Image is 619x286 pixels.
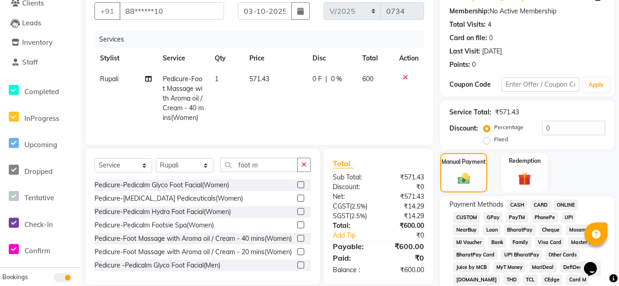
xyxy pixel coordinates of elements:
[483,225,501,235] span: Loan
[495,107,519,117] div: ₹571.43
[449,124,478,133] div: Discount:
[449,60,470,70] div: Points:
[453,237,484,248] span: MI Voucher
[94,261,220,270] div: Pedicure -Pedicalm Glyco Foot Facial(Men)
[454,172,474,186] img: _cash.svg
[449,47,480,56] div: Last Visit:
[94,234,292,244] div: Pedicure-Foot Massage with Aroma oil / Cream - 40 mins(Women)
[157,48,209,69] th: Service
[378,221,431,231] div: ₹600.00
[482,47,502,56] div: [DATE]
[220,158,298,172] input: Search or Scan
[362,75,373,83] span: 600
[453,212,480,223] span: CUSTOM
[583,78,609,92] button: Apply
[561,212,576,223] span: UPI
[378,252,431,263] div: ₹0
[560,262,587,273] span: DefiDeal
[249,75,269,83] span: 571.43
[119,2,224,20] input: Search by Name/Mobile/Email/Code
[326,192,378,202] div: Net:
[378,202,431,211] div: ₹14.29
[2,18,78,29] a: Leads
[510,237,531,248] span: Family
[24,220,53,229] span: Check-In
[352,203,366,210] span: 2.5%
[568,237,603,248] span: Master Card
[331,74,342,84] span: 0 %
[326,221,378,231] div: Total:
[453,225,479,235] span: NearBuy
[2,57,78,68] a: Staff
[532,212,558,223] span: PhonePe
[546,250,580,260] span: Other Cards
[514,171,535,187] img: _gift.svg
[326,265,378,275] div: Balance :
[387,231,431,240] div: ₹0
[24,140,57,149] span: Upcoming
[2,37,78,48] a: Inventory
[94,220,214,230] div: Pedicure-Pedicalm Footsie Spa(Women)
[307,48,357,69] th: Disc
[94,207,231,217] div: Pedicure-Pedicalm Hydra Foot Facial(Women)
[326,211,378,221] div: ( )
[333,212,349,220] span: SGST
[100,75,118,83] span: Rupali
[378,192,431,202] div: ₹571.43
[95,31,431,48] div: Services
[325,74,327,84] span: |
[2,273,28,280] span: Bookings
[566,225,597,235] span: MosamBee
[24,193,54,202] span: Tentative
[566,274,589,285] span: Card M
[506,212,528,223] span: PayTM
[209,48,244,69] th: Qty
[449,107,491,117] div: Service Total:
[489,33,493,43] div: 0
[504,225,536,235] span: BharatPay
[472,60,476,70] div: 0
[494,123,524,131] label: Percentage
[312,74,322,84] span: 0 F
[24,114,59,123] span: InProgress
[488,237,506,248] span: Bank
[501,77,579,92] input: Enter Offer / Coupon Code
[378,211,431,221] div: ₹14.29
[493,262,525,273] span: MyT Money
[554,200,578,210] span: ONLINE
[22,58,38,66] span: Staff
[542,274,563,285] span: CEdge
[244,48,307,69] th: Price
[539,225,563,235] span: Cheque
[523,274,538,285] span: TCL
[580,249,610,277] iframe: chat widget
[453,250,497,260] span: BharatPay Card
[351,212,365,220] span: 2.5%
[24,167,53,176] span: Dropped
[453,274,500,285] span: [DOMAIN_NAME]
[535,237,565,248] span: Visa Card
[326,202,378,211] div: ( )
[449,200,503,209] span: Payment Methods
[494,135,508,143] label: Fixed
[326,252,378,263] div: Paid:
[94,180,229,190] div: Pedicure-Pedicalm Glyco Foot Facial(Women)
[163,75,204,122] span: Pedicure-Foot Massage with Aroma oil / Cream - 40 mins(Women)
[449,80,501,89] div: Coupon Code
[94,194,243,203] div: Pedicure-[MEDICAL_DATA] Pediceuticals(Women)
[488,20,491,30] div: 4
[483,212,502,223] span: GPay
[378,265,431,275] div: ₹600.00
[449,6,489,16] div: Membership:
[378,173,431,182] div: ₹571.43
[501,250,542,260] span: UPI BharatPay
[507,200,527,210] span: CASH
[326,231,387,240] a: Add Tip
[22,38,53,47] span: Inventory
[333,202,350,210] span: CGST
[531,200,550,210] span: CARD
[22,18,41,27] span: Leads
[509,157,541,165] label: Redemption
[378,241,431,252] div: ₹600.00
[24,87,59,96] span: Completed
